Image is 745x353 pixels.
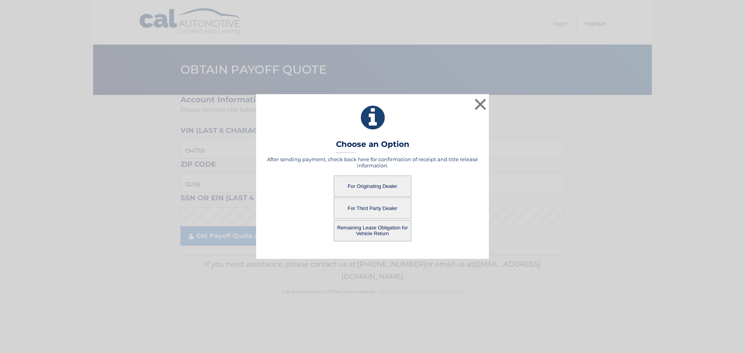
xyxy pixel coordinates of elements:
button: Remaining Lease Obligation for Vehicle Return [334,220,411,241]
button: For Third Party Dealer [334,198,411,219]
button: For Originating Dealer [334,176,411,197]
button: × [473,96,488,112]
h3: Choose an Option [336,139,409,153]
h5: After sending payment, check back here for confirmation of receipt and title release information. [266,156,479,169]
